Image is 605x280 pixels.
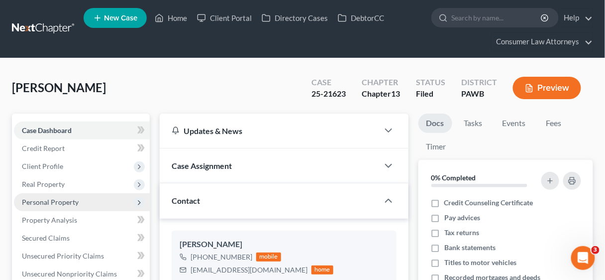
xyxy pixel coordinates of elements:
div: Case [311,77,346,88]
strong: 0% Completed [431,173,476,182]
a: Home [150,9,192,27]
a: Case Dashboard [14,122,150,140]
span: Unsecured Priority Claims [22,252,104,260]
button: Preview [513,77,581,99]
span: 13 [391,89,400,98]
span: New Case [104,14,137,22]
a: Client Portal [192,9,257,27]
div: home [311,266,333,275]
span: Case Dashboard [22,126,72,135]
a: Tasks [456,114,491,133]
span: Tax returns [444,228,479,238]
span: Personal Property [22,198,79,206]
div: [PHONE_NUMBER] [191,252,252,262]
a: Fees [538,114,570,133]
span: [PERSON_NAME] [12,80,106,95]
div: [EMAIL_ADDRESS][DOMAIN_NAME] [191,265,307,275]
a: Consumer Law Attorneys [492,33,593,51]
div: PAWB [461,88,497,100]
span: Credit Report [22,144,65,152]
div: [PERSON_NAME] [180,239,389,251]
span: 3 [592,246,600,254]
span: Contact [172,196,200,205]
span: Pay advices [444,213,480,223]
span: Client Profile [22,162,63,170]
a: Secured Claims [14,229,150,247]
a: DebtorCC [333,9,389,27]
div: mobile [256,253,281,262]
div: Updates & News [172,126,367,136]
div: District [461,77,497,88]
a: Credit Report [14,140,150,157]
iframe: Intercom live chat [571,246,595,270]
a: Events [495,114,534,133]
span: Titles to motor vehicles [444,258,516,268]
span: Real Property [22,180,65,188]
a: Directory Cases [257,9,333,27]
span: Case Assignment [172,161,232,170]
span: Bank statements [444,243,496,253]
div: 25-21623 [311,88,346,100]
span: Unsecured Nonpriority Claims [22,270,117,278]
span: Secured Claims [22,234,70,242]
a: Timer [418,137,454,156]
a: Unsecured Priority Claims [14,247,150,265]
input: Search by name... [451,8,542,27]
div: Chapter [362,77,400,88]
span: Credit Counseling Certificate [444,198,533,208]
div: Status [416,77,445,88]
a: Property Analysis [14,211,150,229]
a: Help [559,9,593,27]
div: Filed [416,88,445,100]
span: Property Analysis [22,216,77,224]
div: Chapter [362,88,400,100]
a: Docs [418,114,452,133]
